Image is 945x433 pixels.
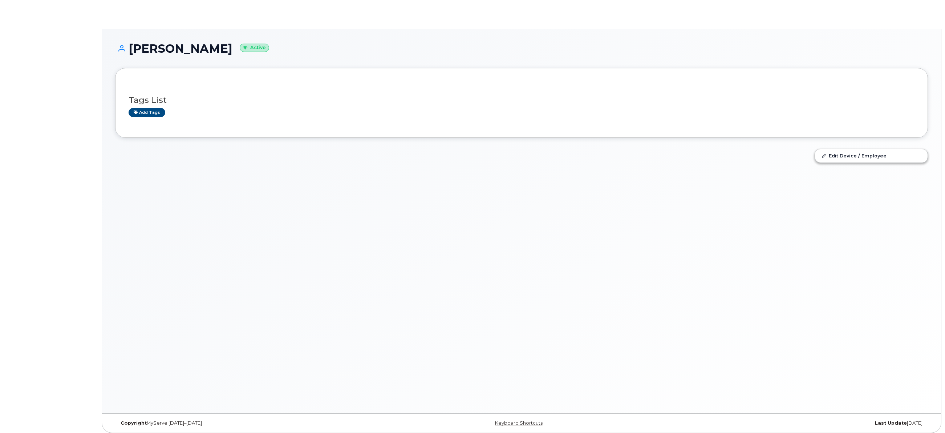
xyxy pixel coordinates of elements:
a: Add tags [129,108,165,117]
strong: Last Update [875,420,907,426]
div: [DATE] [657,420,928,426]
div: MyServe [DATE]–[DATE] [115,420,386,426]
strong: Copyright [121,420,147,426]
small: Active [240,44,269,52]
a: Keyboard Shortcuts [495,420,543,426]
a: Edit Device / Employee [815,149,928,162]
h3: Tags List [129,96,914,105]
h1: [PERSON_NAME] [115,42,928,55]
